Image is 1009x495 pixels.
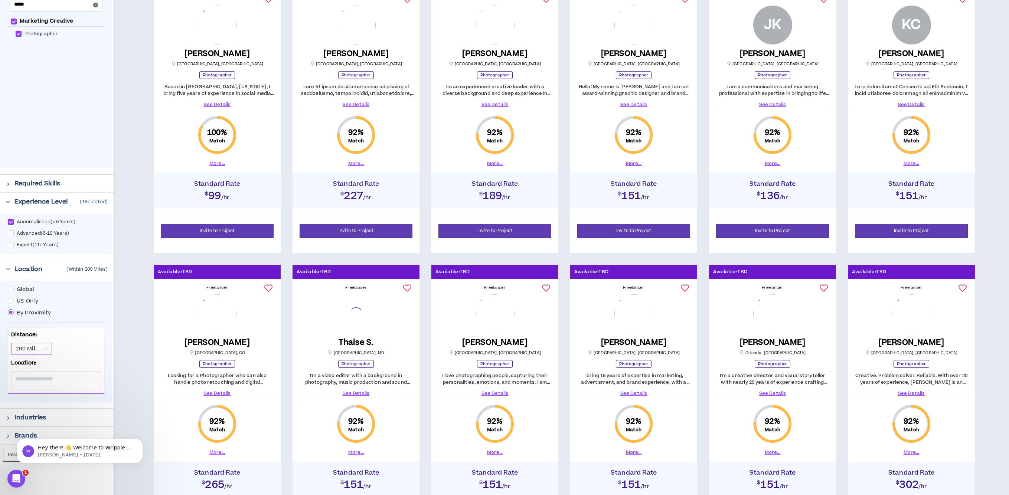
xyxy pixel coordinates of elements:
p: Looking for a Photographer who can also handle photo retouching and digital illustration? Look no... [160,372,275,386]
img: EK7PuKLCWNmkrjZIBoEX3LMPNrIZsU40dxVzxnN1.png [892,294,931,333]
button: Invite to Project [300,224,412,238]
a: See Details [160,390,275,397]
h4: Standard Rate [713,180,832,188]
h5: [PERSON_NAME] [462,338,528,347]
span: 100 % [207,128,227,138]
p: [GEOGRAPHIC_DATA] , [GEOGRAPHIC_DATA] [865,61,957,67]
button: More... [904,160,920,167]
p: Photographer [755,71,790,79]
h4: Standard Rate [157,180,277,188]
span: /hr [363,194,372,201]
button: More... [904,449,920,456]
button: Invite to Project [577,224,690,238]
div: Freelancer [715,285,830,291]
p: [GEOGRAPHIC_DATA] , [GEOGRAPHIC_DATA] [865,350,957,356]
small: Match [626,427,641,433]
a: See Details [576,101,691,108]
p: Photographer [894,71,929,79]
button: More... [487,449,503,456]
span: right [6,200,10,204]
iframe: Intercom live chat [7,470,25,488]
p: Available: TBD [852,268,886,275]
span: /hr [641,194,649,201]
div: Freelancer [160,285,275,291]
p: Distance: [11,331,37,339]
p: Available: TBD [574,268,609,275]
h4: Standard Rate [852,469,971,476]
p: Photographer [616,71,652,79]
h4: Standard Rate [435,180,555,188]
span: right [6,416,10,420]
p: Hello! My name is [PERSON_NAME] and I am an award-winning graphic designer and brand strategist. ... [576,83,691,97]
button: More... [348,160,364,167]
button: More... [765,160,781,167]
p: Industries [14,413,46,422]
div: JK [764,19,781,32]
div: Freelancer [854,285,969,291]
span: close-circle [93,2,98,9]
small: Match [904,427,919,433]
span: right [6,182,10,186]
img: NaAWJh7RtBvcFcZHPMRmvtzINy2sFMigil8fC9Zx.png [337,6,376,44]
button: More... [209,449,225,456]
p: Available: TBD [297,268,331,275]
div: Freelancer [437,285,552,291]
button: More... [626,160,642,167]
p: I love photographing people, capturing their personalities, emotions, and moments. I am skilled a... [437,372,552,386]
h4: Standard Rate [574,469,693,476]
h5: [PERSON_NAME] [323,49,389,58]
button: Invite to Project [855,224,968,238]
span: 92 % [626,416,641,427]
p: [GEOGRAPHIC_DATA] , [GEOGRAPHIC_DATA] [171,61,263,67]
p: [GEOGRAPHIC_DATA] , [GEOGRAPHIC_DATA] [588,350,680,356]
div: James K. [753,6,792,44]
span: 92 % [626,128,641,138]
h4: Standard Rate [296,469,416,476]
p: Lore 51 ipsum do sitametconse adipiscing el seddoeiusmo, tempo incidid, utlabor etdolore, mag ali... [298,83,414,97]
h2: $151 [852,188,971,201]
h4: Standard Rate [713,469,832,476]
h5: [PERSON_NAME] [185,49,250,58]
span: 92 % [487,416,502,427]
span: 92 % [348,416,363,427]
p: [GEOGRAPHIC_DATA] , [GEOGRAPHIC_DATA] [449,61,541,67]
small: Match [348,138,364,144]
span: 200 Miles [16,343,48,354]
span: Expert ( 11+ Years ) [14,242,62,248]
a: See Details [854,101,969,108]
a: See Details [160,101,275,108]
h5: Thaise S. [339,338,374,347]
iframe: Intercom notifications message [6,423,154,475]
h4: Standard Rate [296,180,416,188]
img: lE99wfGu1jwFHZt3QEsl95GkmsTtQWQfe0KTU6ct.png [198,294,237,333]
span: US-Only [14,297,41,305]
p: Photographer [477,360,513,368]
a: See Details [437,101,552,108]
span: right [6,267,10,271]
p: Experience Level [14,197,68,206]
p: [GEOGRAPHIC_DATA] , CO [189,350,245,356]
h2: $227 [296,188,416,201]
span: Marketing Creative [17,17,76,25]
p: Photographer [338,71,374,79]
p: Available: TBD [435,268,470,275]
span: 92 % [765,128,780,138]
h5: [PERSON_NAME] [740,49,806,58]
img: x2P0AhhbBMENXBsbC6iJeQf0TQZrcFjqcEtujrke.png [198,6,237,44]
p: [GEOGRAPHIC_DATA] , [GEOGRAPHIC_DATA] [726,61,819,67]
h5: [PERSON_NAME] [879,338,944,347]
p: [GEOGRAPHIC_DATA] , [GEOGRAPHIC_DATA] [310,61,402,67]
p: Creative. Problem solver. Reliable. With over 20 years of experience, [PERSON_NAME] is an establi... [854,372,969,386]
a: See Details [854,390,969,397]
a: See Details [298,390,414,397]
h5: [PERSON_NAME] [740,338,806,347]
span: 92 % [904,416,919,427]
h2: $265 [157,476,277,490]
div: Kevin C. [892,6,931,44]
p: [GEOGRAPHIC_DATA] , MD [328,350,384,356]
button: Invite to Project [161,224,274,238]
h4: Standard Rate [435,469,555,476]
